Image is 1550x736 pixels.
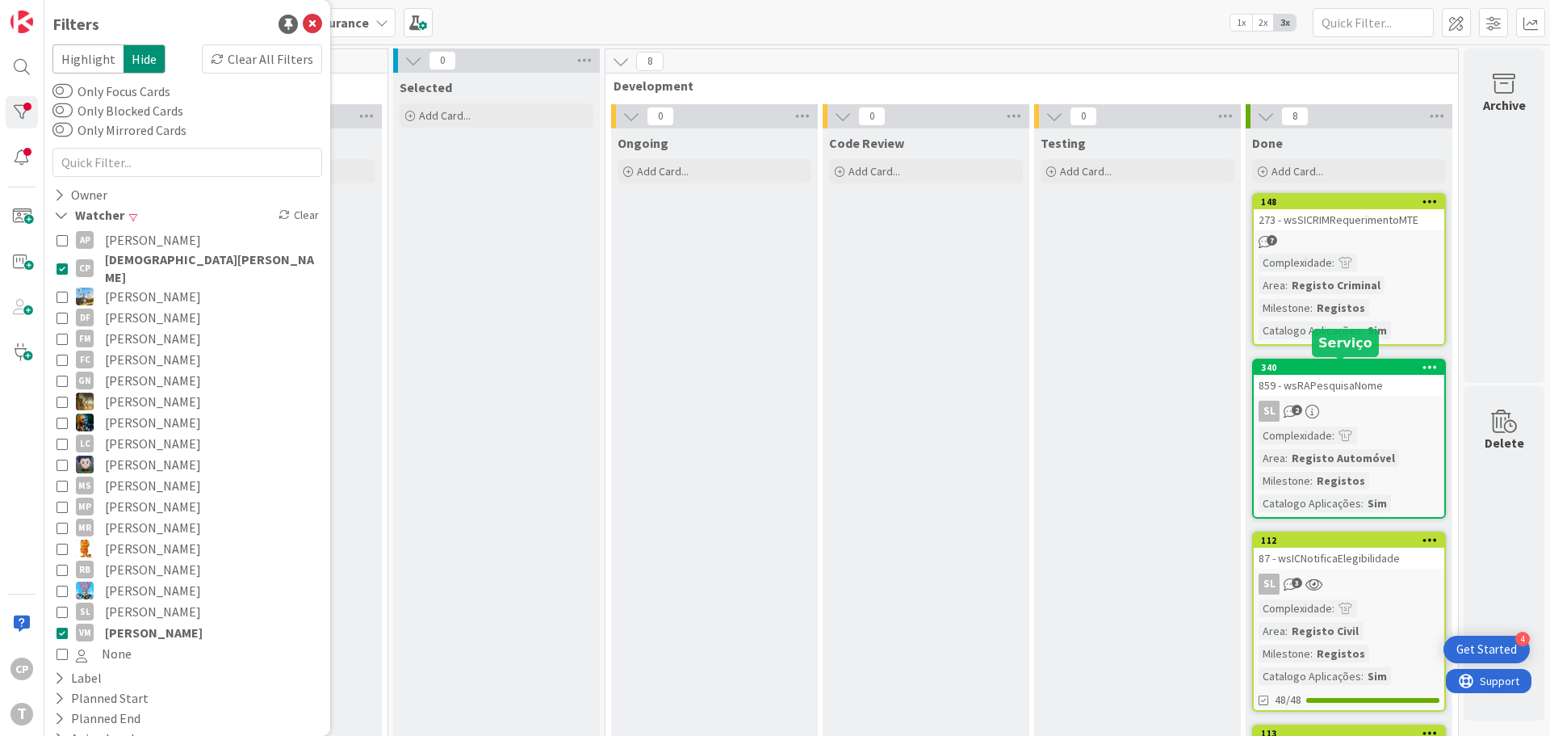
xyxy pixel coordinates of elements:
span: 8 [636,52,664,71]
span: : [1310,299,1313,317]
span: Add Card... [848,164,900,179]
label: Only Focus Cards [52,82,170,101]
div: Filters [52,12,99,36]
div: LC [76,435,94,452]
span: : [1361,322,1364,339]
span: Add Card... [1271,164,1323,179]
span: [PERSON_NAME] [105,580,201,601]
div: Area [1259,276,1285,294]
div: Catalogo Aplicações [1259,322,1361,339]
div: Owner [52,185,109,205]
button: MR [PERSON_NAME] [57,517,318,538]
div: Registos [1313,472,1369,490]
span: : [1285,276,1288,294]
div: Sim [1364,667,1391,685]
button: MP [PERSON_NAME] [57,496,318,517]
span: [DEMOGRAPHIC_DATA][PERSON_NAME] [105,250,318,286]
span: [PERSON_NAME] [105,538,201,559]
button: None [57,643,318,664]
span: Selected [400,79,452,95]
button: LC [PERSON_NAME] [57,433,318,454]
span: 3x [1274,15,1296,31]
div: CP [10,658,33,680]
button: RB [PERSON_NAME] [57,559,318,580]
button: JC [PERSON_NAME] [57,391,318,412]
span: : [1332,427,1334,444]
span: Ongoing [618,135,668,151]
div: 112 [1261,535,1444,546]
label: Only Mirrored Cards [52,120,186,140]
button: DF [PERSON_NAME] [57,307,318,328]
button: GN [PERSON_NAME] [57,370,318,391]
span: [PERSON_NAME] [105,391,201,412]
div: 11287 - wsICNotificaElegibilidade [1254,533,1444,569]
span: [PERSON_NAME] [105,517,201,538]
div: SL [1259,574,1280,595]
button: CP [DEMOGRAPHIC_DATA][PERSON_NAME] [57,250,318,286]
span: [PERSON_NAME] [105,601,201,622]
button: LS [PERSON_NAME] [57,454,318,475]
span: Add Card... [419,108,471,123]
span: Development [614,78,1438,94]
div: T [10,703,33,725]
div: 148 [1261,196,1444,208]
div: Area [1259,622,1285,640]
img: RL [76,540,94,557]
div: Milestone [1259,472,1310,490]
button: SF [PERSON_NAME] [57,580,318,601]
div: Complexidade [1259,427,1332,444]
div: Area [1259,449,1285,467]
div: 340 [1254,360,1444,375]
span: 2 [1292,405,1302,415]
span: : [1361,494,1364,512]
span: 7 [1267,235,1277,246]
div: Planned End [52,709,142,729]
img: LS [76,456,94,473]
div: 148273 - wsSICRIMRequerimentoMTE [1254,195,1444,230]
div: MS [76,477,94,494]
div: SL [1254,401,1444,422]
button: MS [PERSON_NAME] [57,475,318,496]
div: Milestone [1259,299,1310,317]
div: Open Get Started checklist, remaining modules: 4 [1443,636,1530,663]
div: 340 [1261,362,1444,373]
div: Clear [275,205,322,225]
span: Done [1252,135,1283,151]
div: DF [76,309,94,326]
span: None [102,643,132,664]
div: Catalogo Aplicações [1259,667,1361,685]
span: Hide [124,44,165,74]
div: Watcher [52,205,126,225]
span: 2x [1252,15,1274,31]
img: JC [76,393,94,410]
div: CP [76,259,94,277]
span: 48/48 [1275,692,1301,709]
span: Support [34,2,73,22]
div: Delete [1485,433,1524,452]
span: 0 [429,51,456,70]
div: Sim [1364,494,1391,512]
div: Registos [1313,299,1369,317]
div: 87 - wsICNotificaElegibilidade [1254,548,1444,569]
span: [PERSON_NAME] [105,286,201,307]
span: [PERSON_NAME] [105,229,201,250]
span: [PERSON_NAME] [105,454,201,475]
span: Highlight [52,44,124,74]
div: VM [76,624,94,641]
span: 0 [647,107,674,126]
span: : [1332,254,1334,271]
div: SL [1254,574,1444,595]
span: [PERSON_NAME] [105,349,201,370]
div: MR [76,519,94,536]
span: 3 [1292,578,1302,588]
span: : [1285,449,1288,467]
button: FC [PERSON_NAME] [57,349,318,370]
div: AP [76,231,94,249]
span: [PERSON_NAME] [105,328,201,349]
div: MP [76,498,94,515]
div: Label [52,668,103,688]
img: SF [76,582,94,599]
span: : [1310,645,1313,662]
button: RL [PERSON_NAME] [57,538,318,559]
span: 0 [1070,107,1097,126]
